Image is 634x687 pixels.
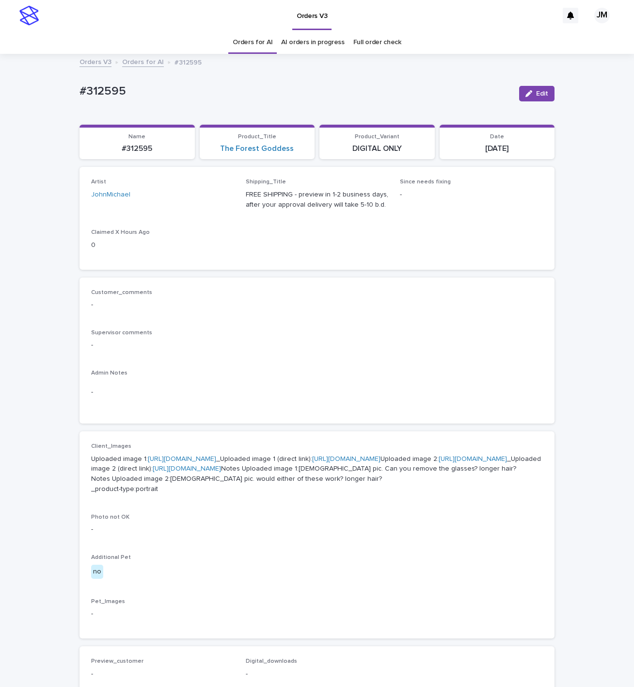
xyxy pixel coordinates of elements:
span: Name [128,134,145,140]
span: Preview_customer [91,658,143,664]
a: [URL][DOMAIN_NAME] [439,456,507,462]
span: Customer_comments [91,290,152,295]
span: Claimed X Hours Ago [91,229,150,235]
a: AI orders in progress [281,31,345,54]
p: - [91,669,234,679]
p: DIGITAL ONLY [325,144,429,153]
div: no [91,565,103,579]
p: #312595 [79,84,511,98]
span: Client_Images [91,443,131,449]
span: Date [490,134,504,140]
span: Product_Variant [355,134,399,140]
p: - [91,387,543,397]
span: Since needs fixing [400,179,451,185]
p: - [246,669,389,679]
p: Uploaded image 1: _Uploaded image 1 (direct link): Uploaded image 2: _Uploaded image 2 (direct li... [91,454,543,494]
p: 0 [91,240,234,250]
a: Full order check [353,31,401,54]
p: [DATE] [445,144,549,153]
a: Orders for AI [233,31,272,54]
p: - [91,340,543,350]
span: Edit [536,90,548,97]
span: Product_Title [238,134,276,140]
span: Shipping_Title [246,179,286,185]
p: - [400,190,543,200]
a: The Forest Goddess [220,144,294,153]
p: - [91,609,543,619]
a: JohnMichael [91,190,130,200]
span: Additional Pet [91,555,131,560]
a: [URL][DOMAIN_NAME] [312,456,380,462]
span: Admin Notes [91,370,127,376]
a: [URL][DOMAIN_NAME] [153,465,221,472]
a: [URL][DOMAIN_NAME] [148,456,216,462]
span: Supervisor comments [91,330,152,336]
button: Edit [519,86,555,101]
p: - [91,300,543,310]
span: Pet_Images [91,599,125,605]
div: JM [594,8,610,23]
span: Artist [91,179,106,185]
span: Digital_downloads [246,658,297,664]
p: - [91,524,543,535]
a: Orders V3 [79,56,111,67]
p: #312595 [85,144,189,153]
img: stacker-logo-s-only.png [19,6,39,25]
a: Orders for AI [122,56,164,67]
p: FREE SHIPPING - preview in 1-2 business days, after your approval delivery will take 5-10 b.d. [246,190,389,210]
p: #312595 [174,56,202,67]
span: Photo not OK [91,514,129,520]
